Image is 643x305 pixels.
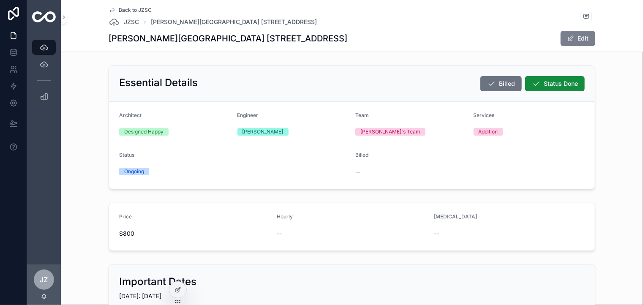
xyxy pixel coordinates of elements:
[355,168,360,176] span: --
[119,275,196,289] h2: Important Dates
[474,112,495,118] span: Services
[544,79,578,88] span: Status Done
[480,76,522,91] button: Billed
[151,18,317,26] a: [PERSON_NAME][GEOGRAPHIC_DATA] [STREET_ADDRESS]
[27,34,61,115] div: scrollable content
[242,128,283,136] div: [PERSON_NAME]
[119,229,270,238] span: $800
[109,33,347,44] h1: [PERSON_NAME][GEOGRAPHIC_DATA] [STREET_ADDRESS]
[119,112,142,118] span: Architect
[479,128,498,136] div: Addition
[109,7,152,14] a: Back to JZSC
[499,79,515,88] span: Billed
[434,213,477,220] span: [MEDICAL_DATA]
[237,112,259,118] span: Engineer
[109,17,139,27] a: JZSC
[355,112,369,118] span: Team
[360,128,420,136] div: [PERSON_NAME]'s Team
[119,7,152,14] span: Back to JZSC
[32,11,56,22] img: App logo
[119,76,198,90] h2: Essential Details
[434,229,439,238] span: --
[124,18,139,26] span: JZSC
[277,213,293,220] span: Hourly
[124,168,144,175] div: Ongoing
[40,275,48,285] span: JZ
[124,128,163,136] div: Designed Happy
[277,229,282,238] span: --
[561,31,595,46] button: Edit
[355,152,368,158] span: Billed
[525,76,585,91] button: Status Done
[119,152,134,158] span: Status
[119,292,161,300] span: [DATE]: [DATE]
[119,213,132,220] span: Price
